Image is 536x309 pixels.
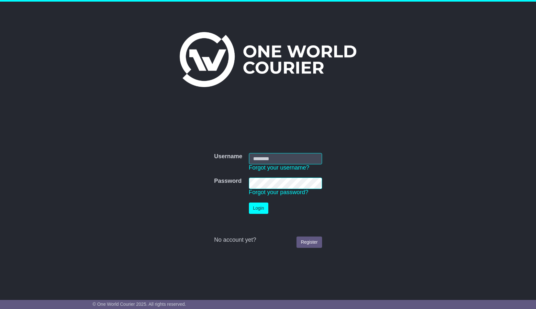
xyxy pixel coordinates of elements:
[296,237,322,248] a: Register
[249,203,268,214] button: Login
[214,237,322,244] div: No account yet?
[249,164,309,171] a: Forgot your username?
[249,189,308,195] a: Forgot your password?
[180,32,356,87] img: One World
[93,302,186,307] span: © One World Courier 2025. All rights reserved.
[214,178,241,185] label: Password
[214,153,242,160] label: Username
